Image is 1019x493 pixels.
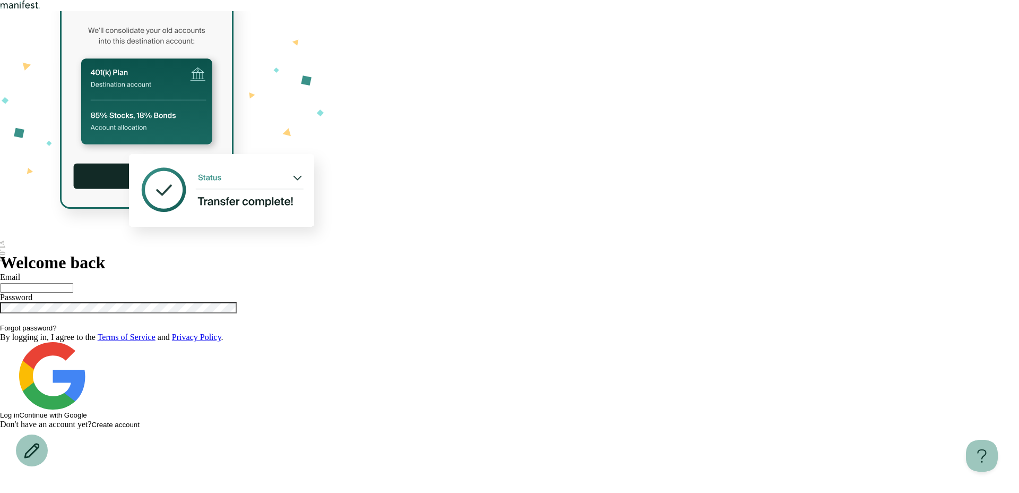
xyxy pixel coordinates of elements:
a: Terms of Service [98,333,156,342]
button: Create account [92,421,140,429]
span: Continue with Google [19,411,87,419]
iframe: Help Scout Beacon - Open [966,440,998,472]
a: Privacy Policy [172,333,221,342]
button: Continue with Google [19,342,87,419]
